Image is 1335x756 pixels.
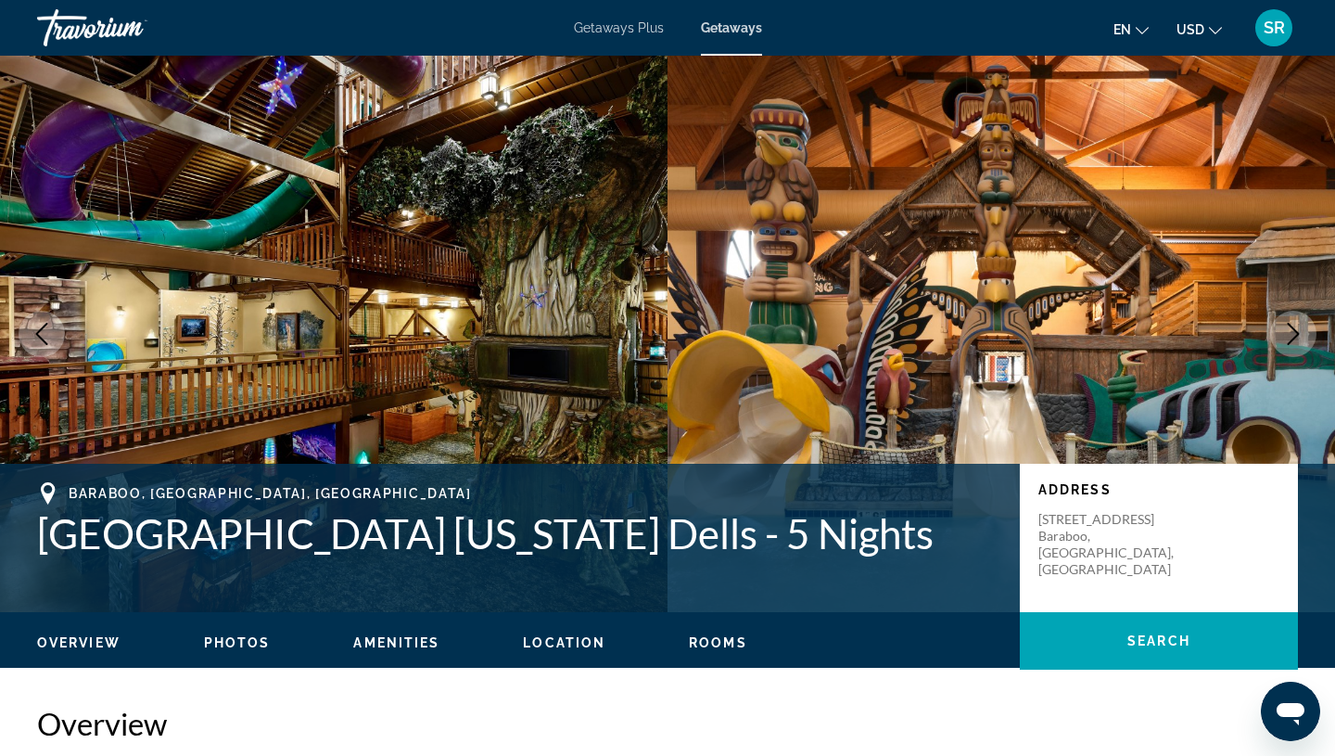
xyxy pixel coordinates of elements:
p: [STREET_ADDRESS] Baraboo, [GEOGRAPHIC_DATA], [GEOGRAPHIC_DATA] [1038,511,1187,578]
button: Search [1020,612,1298,670]
span: Overview [37,635,121,650]
a: Travorium [37,4,222,52]
span: Baraboo, [GEOGRAPHIC_DATA], [GEOGRAPHIC_DATA] [69,486,472,501]
a: Getaways [701,20,762,35]
button: Rooms [689,634,747,651]
span: SR [1264,19,1285,37]
span: Photos [204,635,271,650]
button: Next image [1270,311,1316,357]
button: Overview [37,634,121,651]
span: Location [523,635,605,650]
a: Getaways Plus [574,20,664,35]
span: Search [1127,634,1190,648]
h2: Overview [37,705,1298,742]
button: Location [523,634,605,651]
button: Amenities [353,634,439,651]
button: User Menu [1250,8,1298,47]
button: Change currency [1176,16,1222,43]
span: Amenities [353,635,439,650]
p: Address [1038,482,1279,497]
span: Rooms [689,635,747,650]
span: USD [1176,22,1204,37]
iframe: Button to launch messaging window [1261,682,1320,741]
span: en [1113,22,1131,37]
button: Change language [1113,16,1149,43]
button: Photos [204,634,271,651]
button: Previous image [19,311,65,357]
h1: [GEOGRAPHIC_DATA] [US_STATE] Dells - 5 Nights [37,509,1001,557]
